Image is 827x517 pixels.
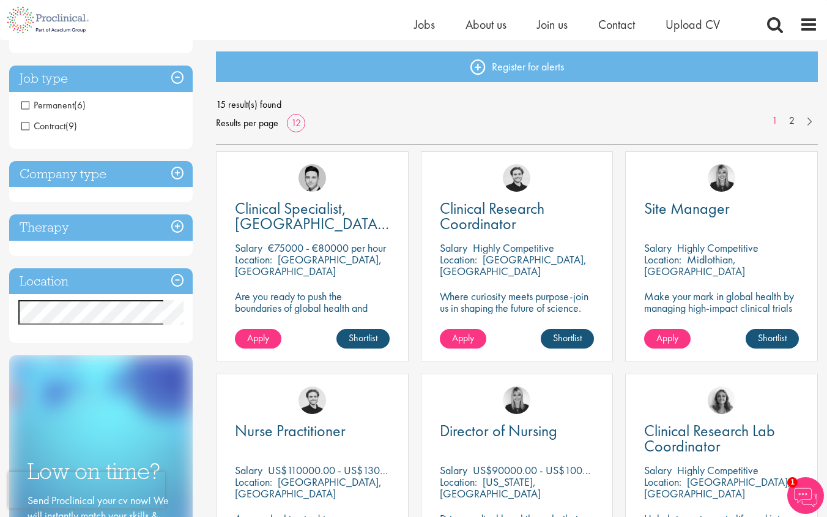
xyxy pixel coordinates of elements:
a: Clinical Research Lab Coordinator [644,423,799,454]
span: Location: [235,252,272,266]
a: 1 [766,114,784,128]
p: US$90000.00 - US$100000.00 per annum [473,463,662,477]
a: Apply [644,329,691,349]
p: Midlothian, [GEOGRAPHIC_DATA] [644,252,745,278]
h3: Company type [9,161,193,187]
p: Are you ready to push the boundaries of global health and make a lasting impact? This role at a h... [235,290,390,360]
iframe: reCAPTCHA [9,472,165,508]
a: Shortlist [746,329,799,349]
span: Apply [247,331,269,344]
span: Location: [440,475,477,489]
img: Janelle Jones [503,387,530,414]
span: Results per page [216,114,278,132]
img: Janelle Jones [708,164,735,192]
img: Connor Lynes [299,164,326,192]
a: 2 [783,114,801,128]
span: Location: [235,475,272,489]
span: (6) [74,99,86,111]
span: Nurse Practitioner [235,420,346,441]
a: Site Manager [644,201,799,216]
span: Site Manager [644,198,730,219]
span: Salary [644,463,672,477]
p: [US_STATE], [GEOGRAPHIC_DATA] [440,475,541,500]
img: Jackie Cerchio [708,387,735,414]
p: US$110000.00 - US$130000.00 per annum [268,463,459,477]
span: Clinical Research Lab Coordinator [644,420,775,456]
span: Salary [440,241,467,255]
a: Clinical Research Coordinator [440,201,595,232]
a: Register for alerts [216,51,818,82]
p: [GEOGRAPHIC_DATA], [GEOGRAPHIC_DATA] [235,475,382,500]
p: [GEOGRAPHIC_DATA], [GEOGRAPHIC_DATA] [644,475,791,500]
a: Apply [440,329,486,349]
p: Highly Competitive [473,241,554,255]
img: Chatbot [787,477,824,514]
span: Clinical Research Coordinator [440,198,544,234]
p: €75000 - €80000 per hour [268,241,386,255]
img: Nico Kohlwes [299,387,326,414]
a: Contact [598,17,635,32]
a: Join us [537,17,568,32]
span: Contract [21,119,65,132]
span: (9) [65,119,77,132]
span: Location: [644,475,681,489]
h3: Low on time? [28,459,174,483]
p: [GEOGRAPHIC_DATA], [GEOGRAPHIC_DATA] [235,252,382,278]
span: Permanent [21,99,74,111]
a: Apply [235,329,281,349]
a: Clinical Specialist, [GEOGRAPHIC_DATA] - Cardiac [235,201,390,232]
span: Location: [440,252,477,266]
img: Nico Kohlwes [503,164,530,192]
span: Apply [656,331,678,344]
a: 12 [287,116,305,129]
p: Where curiosity meets purpose-join us in shaping the future of science. [440,290,595,314]
span: Salary [440,463,467,477]
span: Permanent [21,99,86,111]
a: About us [465,17,506,32]
a: Nurse Practitioner [235,423,390,439]
a: Shortlist [541,329,594,349]
span: Contract [21,119,77,132]
a: Shortlist [336,329,390,349]
span: Clinical Specialist, [GEOGRAPHIC_DATA] - Cardiac [235,198,389,249]
a: Upload CV [666,17,720,32]
span: 1 [787,477,798,488]
h3: Job type [9,66,193,92]
span: Salary [235,241,262,255]
span: Salary [644,241,672,255]
span: Apply [452,331,474,344]
p: Highly Competitive [677,463,758,477]
span: 15 result(s) found [216,96,818,114]
a: Jobs [414,17,435,32]
p: Make your mark in global health by managing high-impact clinical trials with a leading CRO. [644,290,799,325]
span: Location: [644,252,681,266]
span: Salary [235,463,262,477]
a: Director of Nursing [440,423,595,439]
p: Highly Competitive [677,241,758,255]
span: Director of Nursing [440,420,557,441]
p: [GEOGRAPHIC_DATA], [GEOGRAPHIC_DATA] [440,252,587,278]
h3: Location [9,268,193,295]
h3: Therapy [9,214,193,241]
